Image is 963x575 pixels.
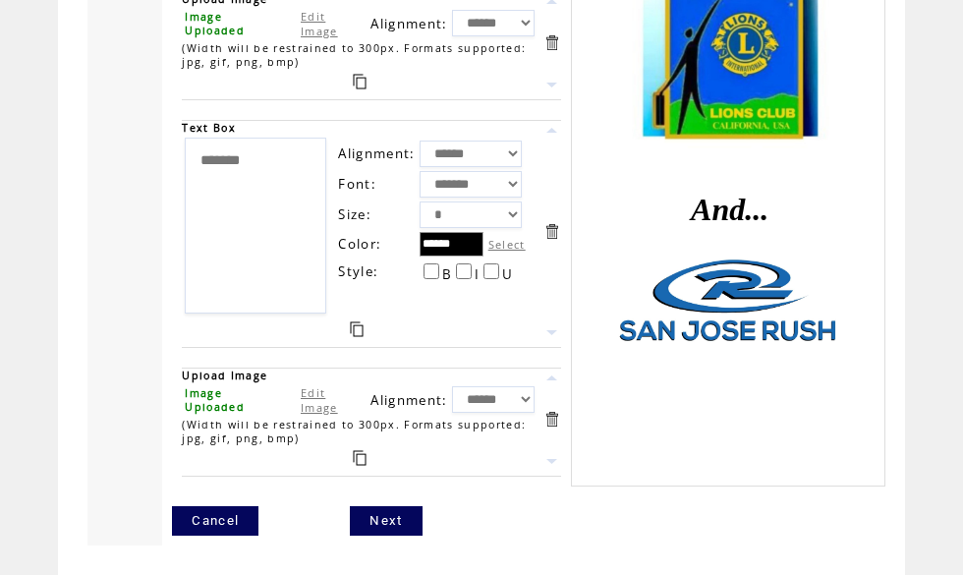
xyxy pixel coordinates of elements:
a: Duplicate this item [350,321,364,337]
label: Select [488,237,526,252]
span: I [475,265,480,283]
a: Move this item up [542,121,561,140]
a: Move this item up [542,369,561,387]
span: Upload Image [182,369,267,382]
a: Duplicate this item [353,74,367,89]
a: Move this item down [542,323,561,342]
span: (Width will be restrained to 300px. Formats supported: jpg, gif, png, bmp) [182,418,526,445]
span: Image Uploaded [185,10,245,37]
span: Alignment: [338,144,415,162]
a: Edit Image [301,385,338,415]
span: Color: [338,235,381,253]
span: U [502,265,513,283]
a: Edit Image [301,9,338,38]
span: Size: [338,205,371,223]
img: images [583,228,878,382]
a: Duplicate this item [353,450,367,466]
a: Cancel [172,506,258,536]
span: Font: [338,175,376,193]
span: B [442,265,452,283]
span: Style: [338,262,378,280]
span: (Width will be restrained to 300px. Formats supported: jpg, gif, png, bmp) [182,41,526,69]
a: Next [350,506,422,536]
span: Image Uploaded [185,386,245,414]
a: Delete this item [542,222,561,241]
a: Move this item down [542,76,561,94]
a: Move this item down [542,452,561,471]
span: Alignment: [370,391,447,409]
span: Text Box [182,121,236,135]
font: And... [691,192,768,227]
a: Delete this item [542,410,561,429]
a: Delete this item [542,33,561,52]
span: Alignment: [370,15,447,32]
